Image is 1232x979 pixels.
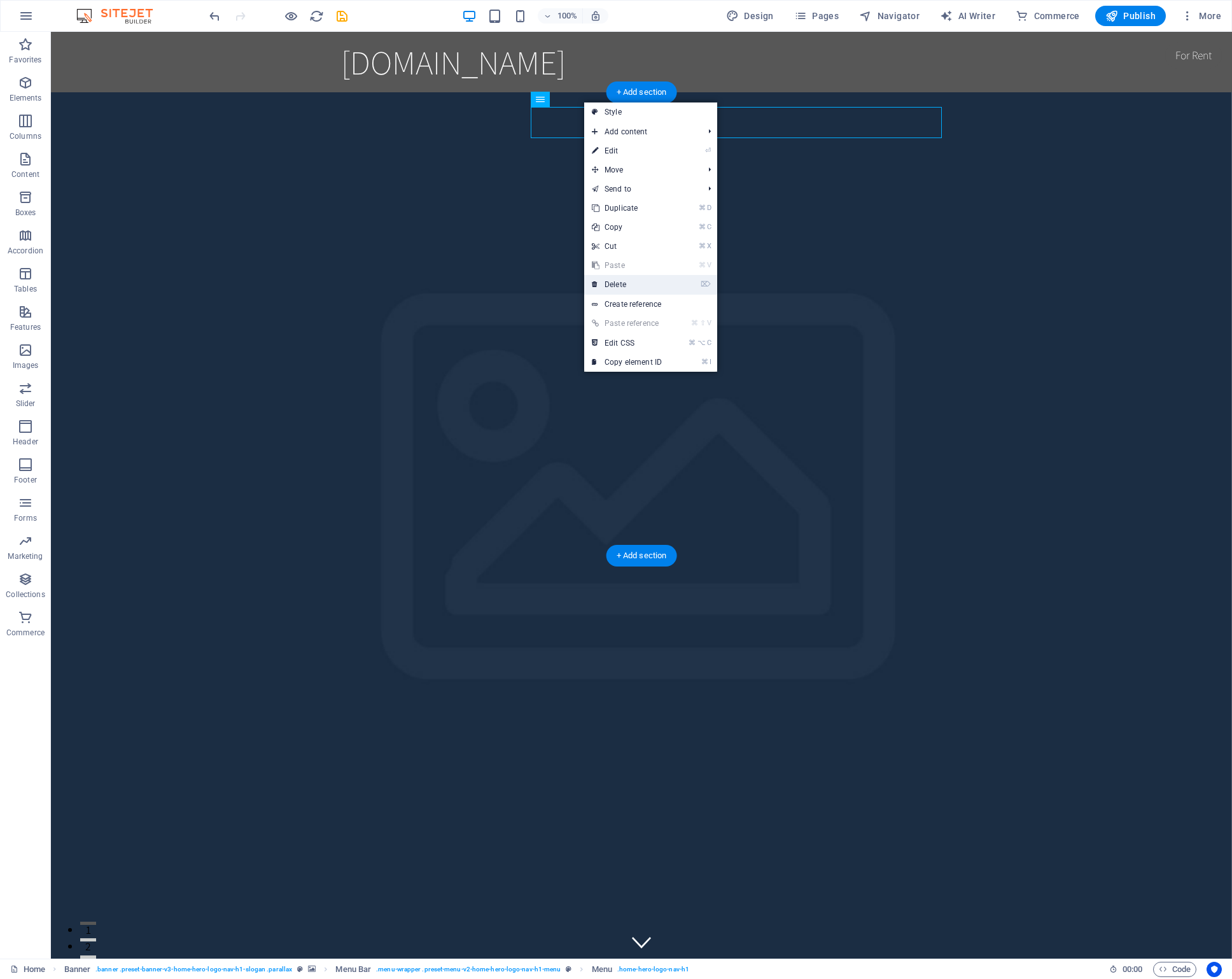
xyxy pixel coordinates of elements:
a: Create reference [584,295,717,314]
span: 00 00 [1123,962,1142,977]
a: ⌘⇧VPaste reference [584,314,669,333]
i: ⌘ [689,339,696,347]
span: Click to select. Double-click to edit [64,962,91,977]
a: ⌘ICopy element ID [584,353,669,372]
span: : [1131,964,1133,974]
i: ⌦ [701,280,711,288]
i: ⌘ [699,242,706,250]
p: Content [11,169,39,180]
p: Marketing [8,551,43,561]
button: Pages [789,6,844,26]
nav: breadcrumb [64,962,689,977]
span: Publish [1105,10,1156,22]
a: ⌘VPaste [584,256,669,275]
button: 2 [29,906,45,910]
button: Usercentrics [1207,962,1222,977]
div: + Add section [606,545,677,567]
i: Undo: Delete elements (Ctrl+Z) [207,9,222,24]
a: ⌘DDuplicate [584,199,669,218]
button: reload [309,8,324,24]
h6: 100% [557,8,577,24]
span: AI Writer [940,10,995,22]
a: ⌘XCut [584,237,669,256]
span: Click to select. Double-click to edit [592,962,612,977]
img: Editor Logo [73,8,169,24]
p: Accordion [8,246,43,256]
p: Features [10,322,41,332]
a: Style [584,102,717,122]
a: ⌘CCopy [584,218,669,237]
button: Click here to leave preview mode and continue editing [283,8,298,24]
button: undo [207,8,222,24]
i: X [707,242,711,250]
p: Images [13,360,39,370]
p: Columns [10,131,41,141]
i: ⌘ [701,358,708,366]
button: 3 [29,924,45,927]
i: ⌘ [699,223,706,231]
i: This element is a customizable preset [297,966,303,973]
span: Click to select. Double-click to edit [335,962,371,977]
span: Design [726,10,774,22]
div: For Rent [1114,10,1171,37]
p: Collections [6,589,45,600]
i: V [707,319,711,327]
p: Forms [14,513,37,523]
h6: Session time [1109,962,1143,977]
i: ⌘ [691,319,698,327]
i: C [707,339,711,347]
button: Navigator [854,6,925,26]
button: Code [1153,962,1196,977]
p: Header [13,437,38,447]
i: ⇧ [700,319,706,327]
i: Save (Ctrl+S) [335,9,349,24]
span: Code [1159,962,1191,977]
i: This element is a customizable preset [566,966,571,973]
span: Commerce [1016,10,1080,22]
button: More [1176,6,1226,26]
i: ⌘ [699,261,706,269]
div: Design (Ctrl+Alt+Y) [721,6,779,26]
span: . menu-wrapper .preset-menu-v2-home-hero-logo-nav-h1-menu [376,962,561,977]
a: ⌘⌥CEdit CSS [584,334,669,353]
p: Favorites [9,55,41,65]
i: Reload page [309,9,324,24]
p: Elements [10,93,42,103]
p: Commerce [6,628,45,638]
span: . banner .preset-banner-v3-home-hero-logo-nav-h1-slogan .parallax [95,962,292,977]
button: Publish [1095,6,1166,26]
a: Click to cancel selection. Double-click to open Pages [10,962,45,977]
i: ⌥ [697,339,706,347]
div: + Add section [606,81,677,103]
i: This element contains a background [308,966,316,973]
a: ⌦Delete [584,275,669,294]
button: Design [721,6,779,26]
i: V [707,261,711,269]
button: 1 [29,890,45,893]
button: AI Writer [935,6,1000,26]
p: Slider [16,398,36,409]
p: Boxes [15,208,36,218]
i: ⏎ [705,146,711,155]
span: Navigator [859,10,920,22]
a: Send to [584,180,698,199]
button: Commerce [1011,6,1085,26]
span: . home-hero-logo-nav-h1 [617,962,689,977]
i: I [710,358,711,366]
span: More [1181,10,1221,22]
i: ⌘ [699,204,706,212]
span: Pages [794,10,839,22]
i: D [707,204,711,212]
i: C [707,223,711,231]
button: save [334,8,349,24]
button: 100% [538,8,583,24]
a: ⏎Edit [584,141,669,160]
span: Move [584,160,698,180]
i: On resize automatically adjust zoom level to fit chosen device. [590,10,601,22]
p: Tables [14,284,37,294]
span: Add content [584,122,698,141]
p: Footer [14,475,37,485]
